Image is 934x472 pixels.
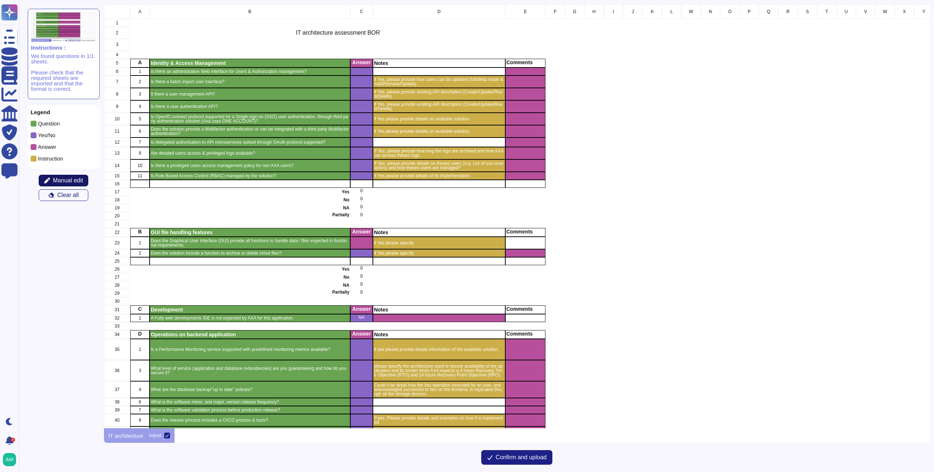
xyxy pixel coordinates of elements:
[104,88,130,100] div: 8
[104,204,130,212] div: 19
[481,450,553,465] button: Confirm and upload
[104,19,130,27] div: 1
[151,61,349,66] p: Identity & Access Management
[131,331,148,336] p: D
[3,453,16,466] img: user
[151,151,349,155] p: Are detailed users access & privileged logs available?
[374,416,504,425] p: If yes: Please provide details and examples on how it is implemented.
[104,314,130,322] div: 32
[104,297,130,305] div: 30
[104,125,130,138] div: 11
[39,189,88,201] button: Clear all
[374,307,504,312] p: Notes
[864,9,867,14] span: V
[150,283,349,287] p: NA
[104,360,130,381] div: 36
[131,140,148,144] p: 7
[506,331,545,336] p: Comments
[374,61,504,66] p: Notes
[351,282,372,286] p: 0
[437,9,441,14] span: D
[151,92,349,96] p: It there a user management API?
[151,239,349,247] p: Does the Graphical User Interface (GUI) provide all functions to handle data / files expected in ...
[104,39,130,50] div: 3
[150,198,349,202] p: No
[131,368,148,373] p: 3
[374,129,504,134] p: if Yes please provide details on available solution.
[53,178,83,183] span: Manual edit
[104,414,130,426] div: 40
[31,53,96,92] p: We found questions in 1/1 sheets. Please check that the required sheets are imported and that the...
[689,9,693,14] span: M
[767,9,770,14] span: Q
[104,220,130,228] div: 21
[104,305,130,314] div: 31
[104,228,130,237] div: 22
[131,104,148,109] p: 4
[131,316,148,320] p: 1
[104,281,130,289] div: 28
[728,9,731,14] span: O
[351,189,372,193] p: 0
[151,408,349,412] p: What is the software validation process before production release?
[506,229,545,234] p: Comments
[374,77,504,86] p: if Yes, please provide how users can be updated (full/delta mode & Add/Remove/Update).
[38,144,56,150] p: Answer
[374,174,504,178] p: If Yes please provide details of its implementation.
[151,387,349,392] p: What are the database backup/"up to date" policies?
[131,387,148,392] p: 4
[131,229,148,234] p: B
[151,418,349,422] p: Does the release process includes a CI/CD process & tools?
[374,251,504,255] p: if Yes please specify.
[104,289,130,297] div: 29
[31,109,97,115] p: Legend
[131,151,148,155] p: 9
[31,12,96,42] img: instruction
[104,257,130,265] div: 25
[632,9,634,14] span: J
[374,241,504,245] p: if Yes please specify.
[825,9,828,14] span: T
[806,9,809,14] span: S
[374,102,504,111] p: if Yes, please provide existing API description (Create/Update/Read/Delete).
[131,129,148,134] p: 6
[151,163,349,168] p: Is there a privileged users access management policy for non AXA users?
[104,273,130,281] div: 27
[131,69,148,74] p: 1
[131,400,148,404] p: 6
[104,265,130,273] div: 26
[104,330,130,339] div: 34
[151,316,349,320] p: A Fully web developments IDE is not expected by AXA for this application.
[845,9,848,14] span: U
[554,9,556,14] span: F
[151,347,349,352] p: Is a Performance Monitoring service supported with predefined monitoring metrics available?
[104,138,130,147] div: 12
[39,175,88,186] button: Manual edit
[150,267,349,271] p: Yes
[104,237,130,249] div: 23
[351,205,372,209] p: 0
[374,90,504,98] p: if Yes, please provide existing API description (Create/Update/Read/Delete).
[496,454,547,460] span: Confirm and upload
[104,113,130,125] div: 10
[151,332,349,337] p: Operations on backend application
[573,9,576,14] span: G
[151,174,349,178] p: Is Role Based Access Control (RBAC) managed by the solution?
[38,132,55,138] p: Yes/No
[374,332,504,337] p: Notes
[104,196,130,204] div: 18
[104,100,130,113] div: 9
[903,9,906,14] span: X
[1,452,21,468] button: user
[104,4,930,428] div: grid
[351,274,372,278] p: 0
[151,104,349,109] p: Is there a user authentication API?
[151,127,349,136] p: Does the solution provide a Multifactor authentication or can be integrated with a third party Mu...
[104,172,130,180] div: 15
[351,60,372,65] p: Answer
[138,9,141,14] span: A
[150,290,349,294] p: Partially
[131,80,148,84] p: 2
[351,306,372,312] p: Answer
[38,156,63,161] p: Instruction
